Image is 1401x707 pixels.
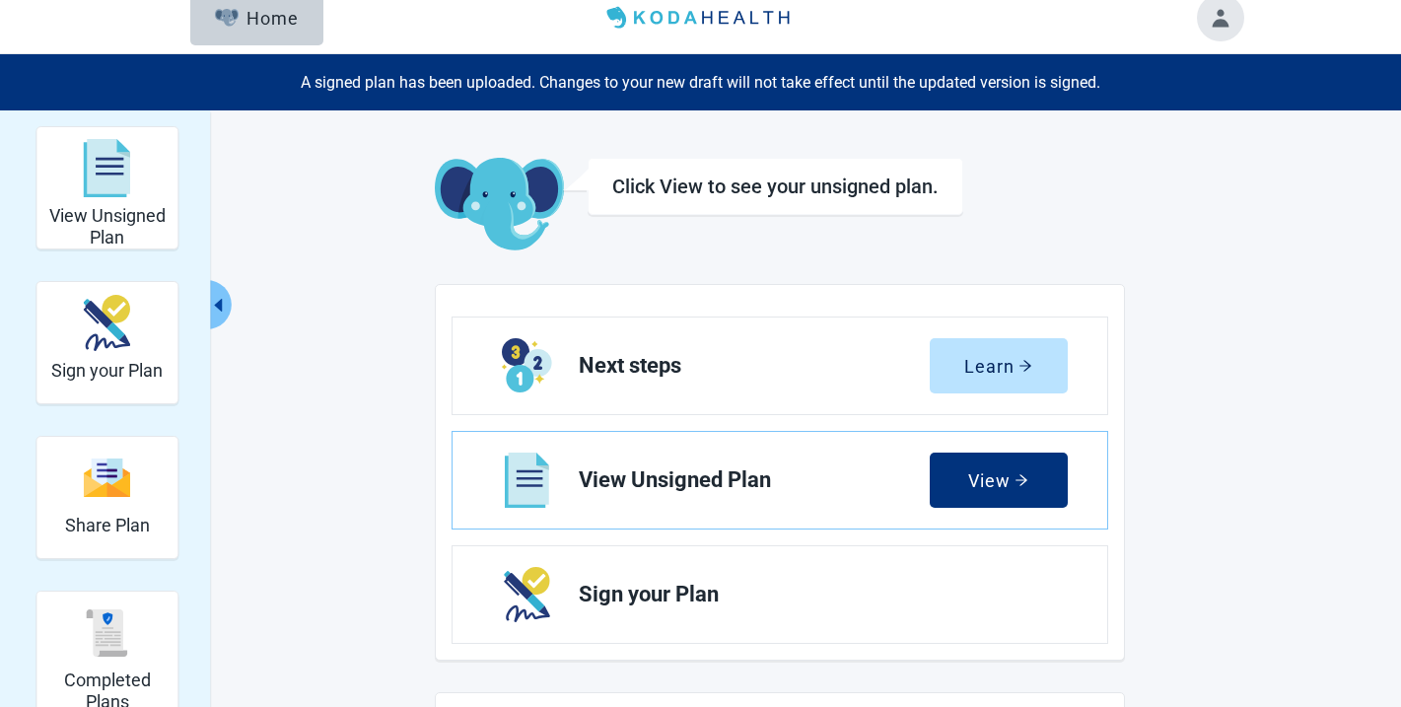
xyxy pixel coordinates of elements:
[930,338,1068,393] button: Learnarrow-right
[579,583,1052,606] span: Sign your Plan
[84,139,131,198] img: svg%3e
[435,158,564,252] img: Koda Elephant
[930,453,1068,508] button: Viewarrow-right
[1015,473,1028,487] span: arrow-right
[964,356,1032,376] div: Learn
[215,8,300,28] div: Home
[612,175,939,198] h1: Click View to see your unsigned plan.
[215,9,240,27] img: Elephant
[598,2,802,34] img: Koda Health
[453,546,1107,643] a: Next Sign your Plan section
[579,468,930,492] span: View Unsigned Plan
[968,470,1028,490] div: View
[44,205,170,247] h2: View Unsigned Plan
[35,126,178,249] div: View Unsigned Plan
[453,318,1107,414] a: Learn Next steps section
[207,280,232,329] button: Collapse menu
[453,432,1107,529] a: View View Unsigned Plan section
[209,296,228,315] span: caret-left
[51,360,163,382] h2: Sign your Plan
[35,281,178,404] div: Sign your Plan
[84,295,131,351] img: make_plan_official-CpYJDfBD.svg
[84,609,131,657] img: svg%3e
[65,515,150,536] h2: Share Plan
[579,354,930,378] span: Next steps
[1018,359,1032,373] span: arrow-right
[84,457,131,499] img: svg%3e
[35,436,178,559] div: Share Plan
